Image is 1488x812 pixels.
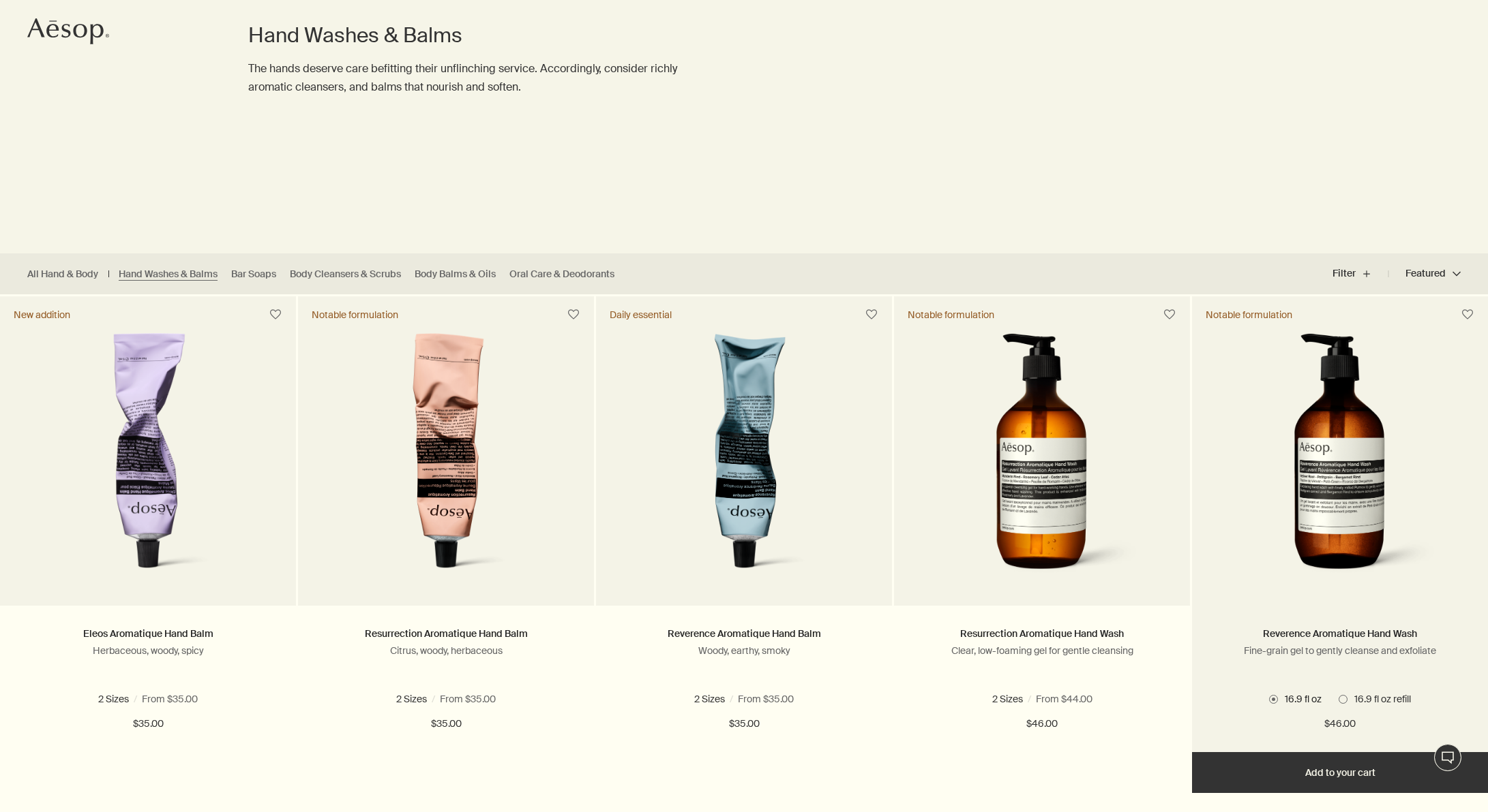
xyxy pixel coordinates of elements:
a: Body Balms & Oils [415,268,496,281]
a: Eleos Aromatique Hand Balm [83,627,213,640]
span: 16.9 fl oz [980,693,1024,705]
div: Daily essential [610,309,672,321]
button: Save to cabinet [1455,302,1480,327]
a: All Hand & Body [27,268,98,281]
a: Reverence Aromatique Hand Wash [1263,627,1417,640]
div: New addition [14,309,70,321]
img: Resurrection Aromatique Hand Wash with pump [940,333,1144,585]
a: Reverence Aromatique Hand Balm [668,627,821,640]
div: Notable formulation [312,309,398,321]
p: The hands deserve care befitting their unflinching service. Accordingly, consider richly aromatic... [248,59,689,96]
div: Notable formulation [1206,309,1292,321]
img: Eleos Aromatique Hand Balm in a purple aluminium tube. [42,333,254,585]
img: Reverence Aromatique Hand Balm in aluminium tube [638,333,850,585]
a: Hand Washes & Balms [119,268,218,281]
svg: Aesop [27,18,109,45]
a: Resurrection Aromatique Hand Balm in aluminium tube [298,333,594,606]
button: Add to your cart - $46.00 [1192,752,1488,793]
a: Body Cleansers & Scrubs [290,268,401,281]
span: $46.00 [1026,716,1058,732]
p: Citrus, woody, herbaceous [318,644,574,657]
h1: Hand Washes & Balms [248,22,689,49]
img: Reverence Aromatique Hand Wash with pump [1238,333,1442,585]
span: $35.00 [431,716,462,732]
button: Featured [1388,257,1461,290]
button: Save to cabinet [561,302,586,327]
img: Resurrection Aromatique Hand Balm in aluminium tube [340,333,552,585]
button: Save to cabinet [859,302,884,327]
span: 2.6 oz [403,693,435,705]
p: Clear, low-foaming gel for gentle cleansing [914,644,1170,657]
a: Oral Care & Deodorants [509,268,614,281]
a: Resurrection Aromatique Hand Wash [960,627,1124,640]
a: Aesop [24,14,113,52]
span: 16.5 oz [461,693,498,705]
span: 16.5 oz [760,693,797,705]
a: Bar Soaps [231,268,276,281]
span: 2.4 oz [105,693,138,705]
p: Woody, earthy, smoky [616,644,872,657]
span: 16.9 fl oz [1278,693,1322,705]
span: 2.4 oz [701,693,734,705]
button: Live Assistance [1434,744,1461,771]
span: $35.00 [729,716,760,732]
span: 16.9 fl oz refill [1050,693,1113,705]
span: $35.00 [133,716,164,732]
button: Save to cabinet [1157,302,1182,327]
button: Filter [1333,257,1388,290]
p: Fine-grain gel to gently cleanse and exfoliate [1212,644,1468,657]
span: 16.9 fl oz refill [1348,693,1411,705]
a: Resurrection Aromatique Hand Wash with pump [894,333,1190,606]
span: 16.5 oz [164,693,200,705]
a: Resurrection Aromatique Hand Balm [365,627,528,640]
a: Reverence Aromatique Hand Wash with pump [1192,333,1488,606]
span: $46.00 [1324,716,1356,732]
p: Herbaceous, woody, spicy [20,644,276,657]
button: Save to cabinet [263,302,288,327]
div: Notable formulation [908,309,994,321]
a: Reverence Aromatique Hand Balm in aluminium tube [596,333,892,606]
